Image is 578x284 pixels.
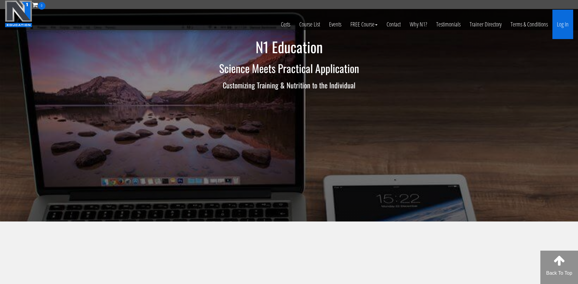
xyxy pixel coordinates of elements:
a: Contact [382,10,405,39]
h3: Customizing Training & Nutrition to the Individual [113,81,465,89]
a: Trainer Directory [465,10,506,39]
a: Terms & Conditions [506,10,552,39]
img: n1-education [5,0,32,27]
a: Testimonials [432,10,465,39]
h2: Science Meets Practical Application [113,62,465,74]
a: Why N1? [405,10,432,39]
a: FREE Course [346,10,382,39]
h1: N1 Education [113,39,465,55]
a: Certs [276,10,295,39]
span: 0 [38,2,45,10]
a: Events [325,10,346,39]
a: Course List [295,10,325,39]
a: 0 [32,1,45,9]
p: Back To Top [540,270,578,277]
a: Log In [552,10,573,39]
